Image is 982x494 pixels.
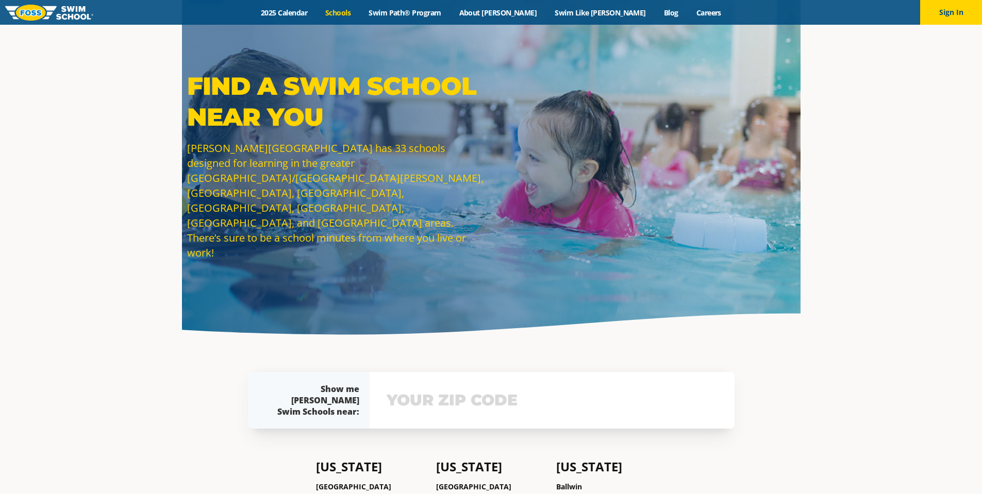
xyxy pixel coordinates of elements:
[316,459,426,474] h4: [US_STATE]
[187,71,486,132] p: Find a Swim School Near You
[546,8,655,18] a: Swim Like [PERSON_NAME]
[360,8,450,18] a: Swim Path® Program
[556,482,582,491] a: Ballwin
[252,8,317,18] a: 2025 Calendar
[436,482,511,491] a: [GEOGRAPHIC_DATA]
[655,8,687,18] a: Blog
[384,385,720,415] input: YOUR ZIP CODE
[687,8,730,18] a: Careers
[450,8,546,18] a: About [PERSON_NAME]
[5,5,93,21] img: FOSS Swim School Logo
[317,8,360,18] a: Schools
[187,141,486,260] p: [PERSON_NAME][GEOGRAPHIC_DATA] has 33 schools designed for learning in the greater [GEOGRAPHIC_DA...
[269,383,359,417] div: Show me [PERSON_NAME] Swim Schools near:
[556,459,666,474] h4: [US_STATE]
[436,459,546,474] h4: [US_STATE]
[316,482,391,491] a: [GEOGRAPHIC_DATA]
